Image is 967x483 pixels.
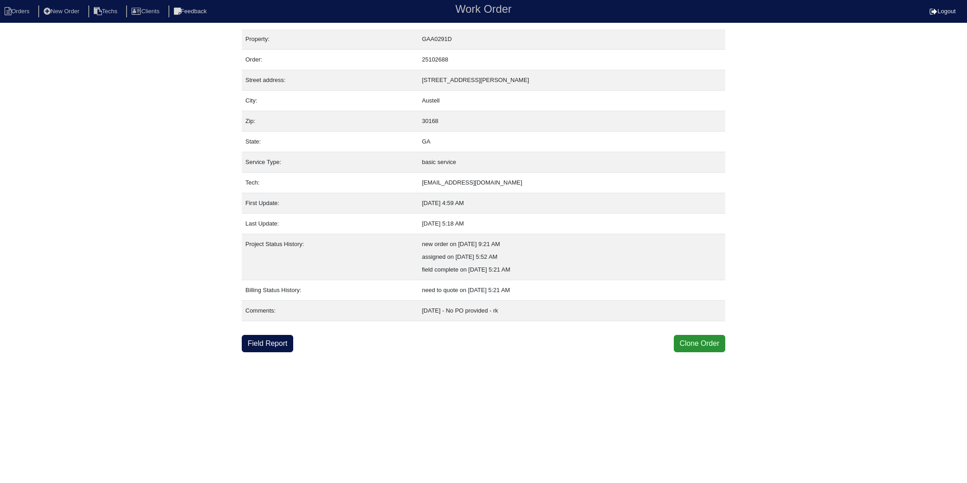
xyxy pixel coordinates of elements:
button: Clone Order [674,335,725,352]
td: Property: [242,29,418,50]
a: New Order [38,8,87,15]
li: Clients [126,5,167,18]
td: GAA0291D [418,29,725,50]
td: Service Type: [242,152,418,173]
li: Techs [88,5,125,18]
td: [DATE] 4:59 AM [418,193,725,214]
div: field complete on [DATE] 5:21 AM [422,263,722,276]
a: Techs [88,8,125,15]
td: City: [242,91,418,111]
td: Billing Status History: [242,280,418,301]
td: 30168 [418,111,725,132]
td: 25102688 [418,50,725,70]
td: [DATE] 5:18 AM [418,214,725,234]
td: GA [418,132,725,152]
a: Logout [930,8,956,15]
td: Order: [242,50,418,70]
li: Feedback [168,5,214,18]
td: Zip: [242,111,418,132]
div: need to quote on [DATE] 5:21 AM [422,284,722,297]
td: [DATE] - No PO provided - rk [418,301,725,321]
div: assigned on [DATE] 5:52 AM [422,251,722,263]
td: Last Update: [242,214,418,234]
td: [EMAIL_ADDRESS][DOMAIN_NAME] [418,173,725,193]
td: Comments: [242,301,418,321]
a: Clients [126,8,167,15]
div: new order on [DATE] 9:21 AM [422,238,722,251]
td: Tech: [242,173,418,193]
td: First Update: [242,193,418,214]
td: [STREET_ADDRESS][PERSON_NAME] [418,70,725,91]
td: State: [242,132,418,152]
li: New Order [38,5,87,18]
td: basic service [418,152,725,173]
td: Project Status History: [242,234,418,280]
td: Austell [418,91,725,111]
td: Street address: [242,70,418,91]
a: Field Report [242,335,293,352]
